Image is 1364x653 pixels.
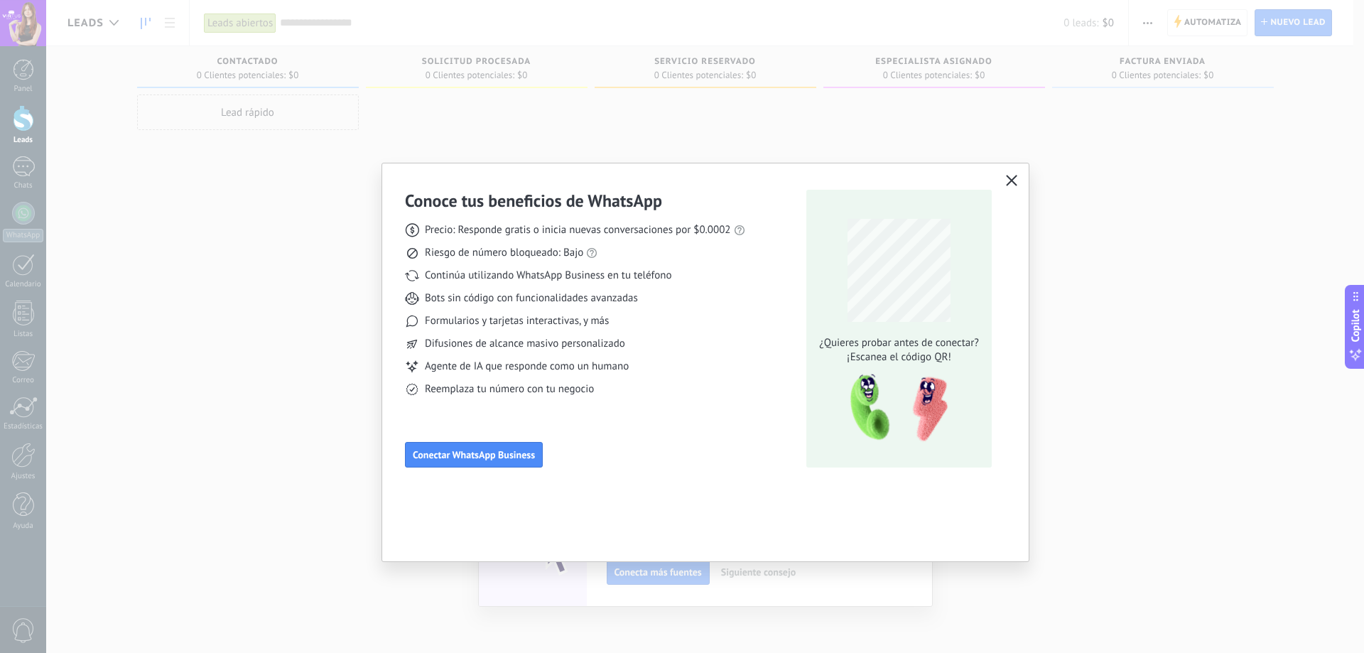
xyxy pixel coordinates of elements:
[425,246,583,260] span: Riesgo de número bloqueado: Bajo
[425,223,731,237] span: Precio: Responde gratis o inicia nuevas conversaciones por $0.0002
[405,442,543,468] button: Conectar WhatsApp Business
[425,360,629,374] span: Agente de IA que responde como un humano
[425,382,594,396] span: Reemplaza tu número con tu negocio
[425,337,625,351] span: Difusiones de alcance masivo personalizado
[425,314,609,328] span: Formularios y tarjetas interactivas, y más
[405,190,662,212] h3: Conoce tus beneficios de WhatsApp
[425,291,638,306] span: Bots sin código con funcionalidades avanzadas
[838,370,951,446] img: qr-pic-1x.png
[1348,309,1363,342] span: Copilot
[816,336,983,350] span: ¿Quieres probar antes de conectar?
[816,350,983,365] span: ¡Escanea el código QR!
[413,450,535,460] span: Conectar WhatsApp Business
[425,269,671,283] span: Continúa utilizando WhatsApp Business en tu teléfono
